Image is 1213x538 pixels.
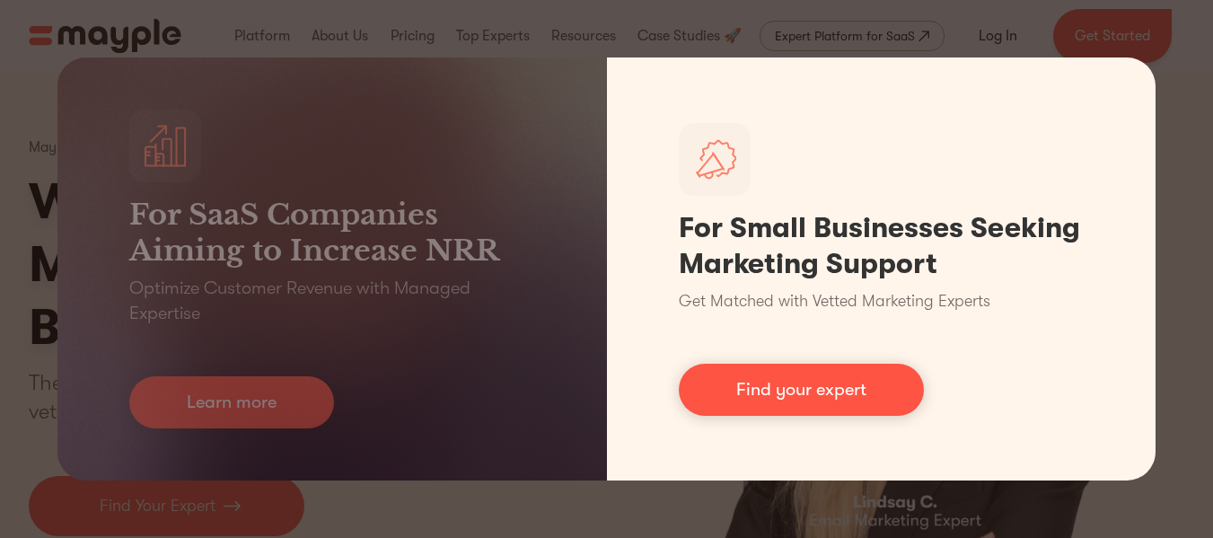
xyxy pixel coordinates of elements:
p: Optimize Customer Revenue with Managed Expertise [129,276,535,326]
a: Learn more [129,376,334,428]
a: Find your expert [679,364,924,416]
h3: For SaaS Companies Aiming to Increase NRR [129,197,535,269]
p: Get Matched with Vetted Marketing Experts [679,289,990,313]
h1: For Small Businesses Seeking Marketing Support [679,210,1085,282]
